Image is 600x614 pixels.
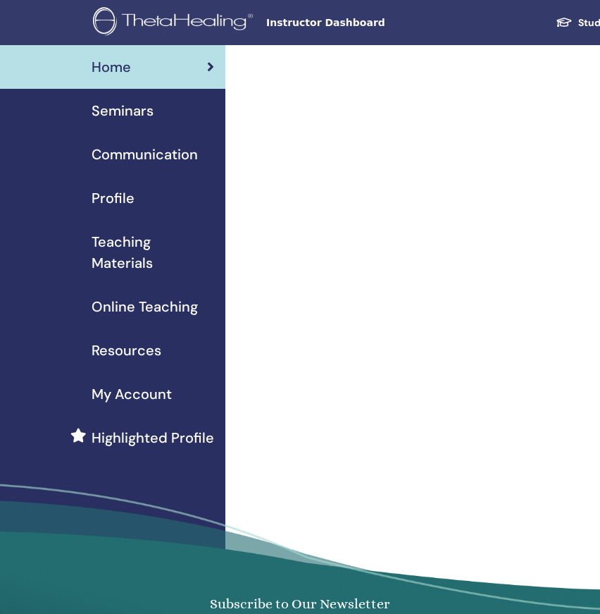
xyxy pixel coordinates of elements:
span: Highlighted Profile [92,427,214,448]
span: Online Teaching [92,296,198,317]
span: Profile [92,188,135,209]
span: Teaching Materials [92,231,214,274]
img: logo.png [93,7,258,39]
span: Seminars [92,100,154,121]
span: Resources [92,340,161,361]
img: graduation-cap-white.svg [556,16,573,28]
span: Instructor Dashboard [266,16,477,30]
span: My Account [92,383,172,405]
h4: Subscribe to Our Newsletter [137,596,463,612]
span: Home [92,56,131,78]
span: Communication [92,144,198,165]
